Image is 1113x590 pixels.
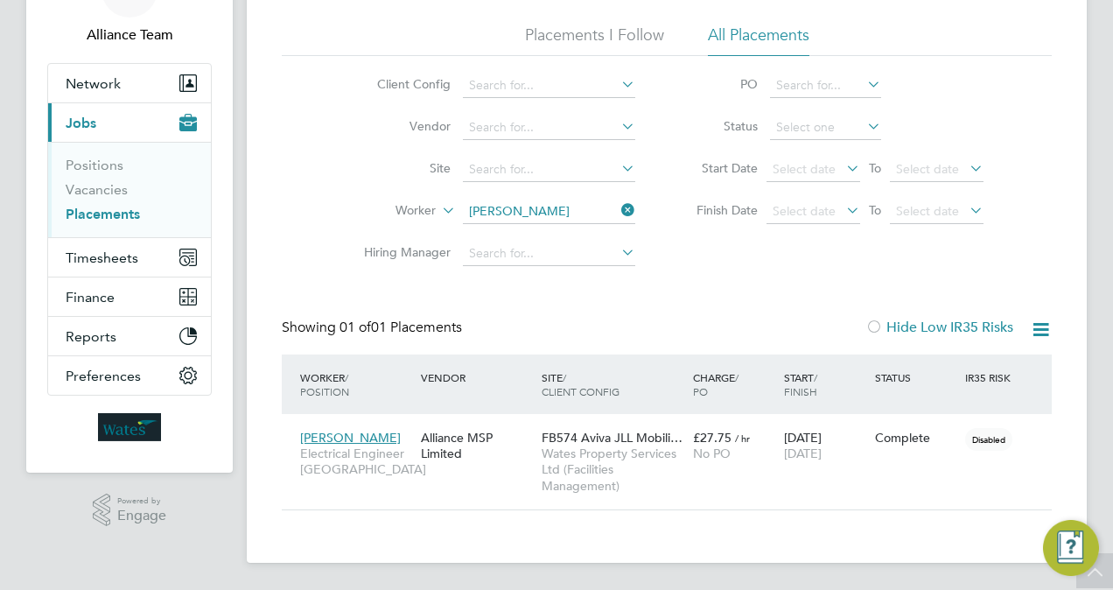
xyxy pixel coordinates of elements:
span: Preferences [66,368,141,384]
a: Positions [66,157,123,173]
label: Worker [335,202,436,220]
span: / Position [300,370,349,398]
div: Complete [875,430,957,446]
div: Worker [296,362,416,407]
span: Jobs [66,115,96,131]
div: Site [537,362,689,407]
span: 01 of [339,319,371,336]
span: Alliance Team [47,25,212,46]
span: FB574 Aviva JLL Mobili… [542,430,682,446]
a: Vacancies [66,181,128,198]
img: wates-logo-retina.png [98,413,161,441]
button: Network [48,64,211,102]
span: Reports [66,328,116,345]
span: To [864,199,886,221]
span: / Client Config [542,370,619,398]
span: Finance [66,289,115,306]
li: Placements I Follow [525,25,664,56]
label: Hide Low IR35 Risks [865,319,1013,336]
input: Select one [770,116,881,140]
span: / hr [735,432,750,445]
span: To [864,157,886,179]
label: Status [679,118,758,134]
button: Preferences [48,356,211,395]
span: 01 Placements [339,319,462,336]
input: Search for... [463,200,635,224]
span: Disabled [965,428,1012,451]
label: Start Date [679,160,758,176]
input: Search for... [463,158,635,182]
span: Network [66,75,121,92]
span: Powered by [117,494,166,509]
span: [DATE] [784,446,822,461]
span: Wates Property Services Ltd (Facilities Management) [542,446,684,494]
input: Search for... [463,116,635,140]
label: Site [350,160,451,176]
button: Finance [48,277,211,316]
button: Engage Resource Center [1043,520,1099,576]
input: Search for... [770,74,881,98]
a: Powered byEngage [93,494,167,527]
a: Placements [66,206,140,222]
div: Status [871,362,962,393]
li: All Placements [708,25,809,56]
span: Timesheets [66,249,138,266]
a: [PERSON_NAME]Electrical Engineer [GEOGRAPHIC_DATA]Alliance MSP LimitedFB574 Aviva JLL Mobili…Wate... [296,420,1052,435]
a: Go to home page [47,413,212,441]
label: Vendor [350,118,451,134]
span: £27.75 [693,430,731,446]
div: Start [780,362,871,407]
span: Engage [117,509,166,523]
button: Timesheets [48,238,211,277]
span: Electrical Engineer [GEOGRAPHIC_DATA] [300,446,412,477]
span: / Finish [784,370,817,398]
button: Reports [48,317,211,355]
span: Select date [773,203,836,219]
span: [PERSON_NAME] [300,430,401,446]
div: Charge [689,362,780,407]
label: PO [679,76,758,92]
span: Select date [773,161,836,177]
div: Showing [282,319,465,337]
div: IR35 Risk [961,362,1021,393]
label: Hiring Manager [350,244,451,260]
button: Jobs [48,103,211,142]
input: Search for... [463,74,635,98]
div: Vendor [416,362,537,393]
span: No PO [693,446,731,461]
span: Select date [896,161,959,177]
div: Jobs [48,142,211,237]
input: Search for... [463,242,635,266]
label: Finish Date [679,202,758,218]
label: Client Config [350,76,451,92]
span: / PO [693,370,738,398]
div: Alliance MSP Limited [416,421,537,470]
div: [DATE] [780,421,871,470]
span: Select date [896,203,959,219]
